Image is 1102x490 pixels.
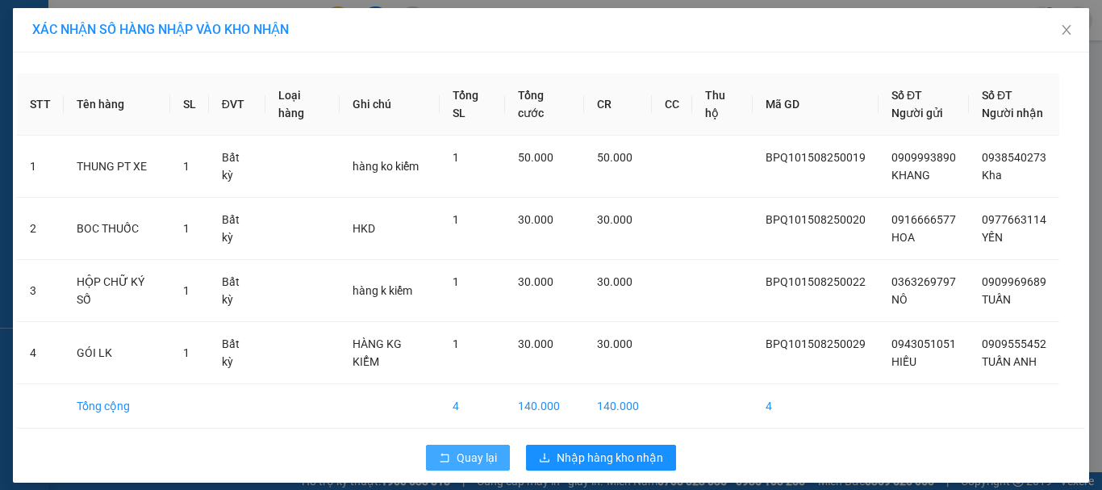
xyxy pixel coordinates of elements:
span: 0909993890 [891,151,956,164]
span: TUẤN [982,293,1011,306]
span: Số ĐT [982,89,1012,102]
span: Quay lại [457,449,497,467]
span: 1 [183,346,190,359]
span: 0363269797 [891,275,956,288]
span: rollback [439,452,450,465]
span: Người gửi [891,107,943,119]
span: Nhập hàng kho nhận [557,449,663,467]
th: Tổng SL [440,73,505,136]
span: HÀNG KG KIỂM [353,337,402,368]
span: close [1060,23,1073,36]
th: Loại hàng [265,73,340,136]
span: 1 [183,160,190,173]
th: CR [584,73,652,136]
th: Tổng cước [505,73,584,136]
span: BPQ101508250022 [766,275,866,288]
th: CC [652,73,692,136]
span: Người nhận [982,107,1043,119]
th: SL [170,73,209,136]
span: YẾN [982,231,1003,244]
span: Số ĐT [891,89,922,102]
span: 30.000 [597,275,632,288]
span: 1 [453,337,459,350]
td: Bất kỳ [209,136,265,198]
span: BPQ101508250020 [766,213,866,226]
span: 0943051051 [891,337,956,350]
td: 3 [17,260,64,322]
td: 4 [753,384,879,429]
span: HIẾU [891,355,916,368]
span: 0977663114 [982,213,1046,226]
button: rollbackQuay lại [426,445,510,471]
td: 140.000 [584,384,652,429]
span: 0909555452 [982,337,1046,350]
span: HKD [353,222,375,235]
span: 30.000 [518,337,553,350]
td: THUNG PT XE [64,136,170,198]
span: 0938540273 [982,151,1046,164]
td: Bất kỳ [209,322,265,384]
span: 30.000 [518,275,553,288]
span: 30.000 [597,213,632,226]
button: Close [1044,8,1089,53]
td: 1 [17,136,64,198]
th: Mã GD [753,73,879,136]
span: TUẤN ANH [982,355,1037,368]
span: hàng ko kiểm [353,160,419,173]
span: 50.000 [597,151,632,164]
th: Ghi chú [340,73,440,136]
span: hàng k kiểm [353,284,412,297]
span: 1 [183,222,190,235]
td: 2 [17,198,64,260]
th: ĐVT [209,73,265,136]
td: 140.000 [505,384,584,429]
td: 4 [440,384,505,429]
span: 1 [453,151,459,164]
span: 30.000 [597,337,632,350]
span: HOA [891,231,915,244]
td: BOC THUỐC [64,198,170,260]
span: NÔ [891,293,908,306]
span: 0916666577 [891,213,956,226]
span: 0909969689 [982,275,1046,288]
td: HỘP CHỮ KÝ SỐ [64,260,170,322]
span: BPQ101508250029 [766,337,866,350]
span: download [539,452,550,465]
th: Thu hộ [692,73,753,136]
td: Bất kỳ [209,198,265,260]
button: downloadNhập hàng kho nhận [526,445,676,471]
span: XÁC NHẬN SỐ HÀNG NHẬP VÀO KHO NHẬN [32,22,289,37]
span: 30.000 [518,213,553,226]
span: Kha [982,169,1002,182]
td: GÓI LK [64,322,170,384]
span: 1 [453,213,459,226]
span: BPQ101508250019 [766,151,866,164]
td: Tổng cộng [64,384,170,429]
th: STT [17,73,64,136]
td: Bất kỳ [209,260,265,322]
span: 50.000 [518,151,553,164]
th: Tên hàng [64,73,170,136]
span: KHANG [891,169,930,182]
span: 1 [453,275,459,288]
td: 4 [17,322,64,384]
span: 1 [183,284,190,297]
